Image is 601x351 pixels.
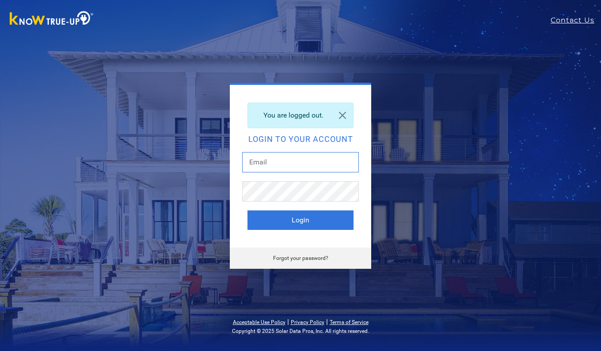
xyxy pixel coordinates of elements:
[5,9,98,29] img: Know True-Up
[233,319,285,325] a: Acceptable Use Policy
[242,152,359,172] input: Email
[247,135,354,143] h2: Login to your account
[247,103,354,128] div: You are logged out.
[247,210,354,230] button: Login
[551,15,601,26] a: Contact Us
[326,317,328,326] span: |
[330,319,369,325] a: Terms of Service
[273,255,328,261] a: Forgot your password?
[287,317,289,326] span: |
[291,319,324,325] a: Privacy Policy
[332,103,353,128] a: Close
